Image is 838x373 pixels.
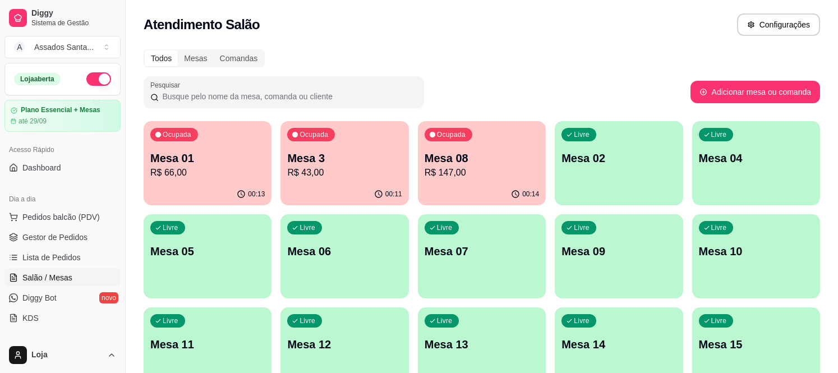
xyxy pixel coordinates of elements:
div: Dia a dia [4,190,121,208]
p: R$ 66,00 [150,166,265,179]
button: LivreMesa 04 [692,121,820,205]
span: Pedidos balcão (PDV) [22,211,100,223]
p: 00:14 [522,190,539,199]
p: Livre [574,130,590,139]
input: Pesquisar [159,91,417,102]
p: Mesa 05 [150,243,265,259]
p: Livre [574,223,590,232]
button: Loja [4,342,121,369]
a: Diggy Botnovo [4,289,121,307]
span: Gestor de Pedidos [22,232,88,243]
span: Salão / Mesas [22,272,72,283]
p: Mesa 08 [425,150,539,166]
button: OcupadaMesa 01R$ 66,0000:13 [144,121,271,205]
p: Mesa 02 [561,150,676,166]
p: Livre [300,316,315,325]
p: Livre [437,316,453,325]
label: Pesquisar [150,80,184,90]
p: Ocupada [300,130,328,139]
p: Livre [300,223,315,232]
span: Dashboard [22,162,61,173]
span: Sistema de Gestão [31,19,116,27]
p: R$ 43,00 [287,166,402,179]
button: LivreMesa 05 [144,214,271,298]
a: Gestor de Pedidos [4,228,121,246]
span: KDS [22,312,39,324]
p: Mesa 04 [699,150,813,166]
a: Lista de Pedidos [4,248,121,266]
a: KDS [4,309,121,327]
article: até 29/09 [19,117,47,126]
p: Ocupada [437,130,466,139]
p: Mesa 15 [699,337,813,352]
button: Configurações [737,13,820,36]
button: Adicionar mesa ou comanda [690,81,820,103]
p: Livre [437,223,453,232]
div: Loja aberta [14,73,61,85]
span: A [14,42,25,53]
button: OcupadaMesa 08R$ 147,0000:14 [418,121,546,205]
p: Ocupada [163,130,191,139]
h2: Atendimento Salão [144,16,260,34]
button: LivreMesa 10 [692,214,820,298]
article: Plano Essencial + Mesas [21,106,100,114]
span: Lista de Pedidos [22,252,81,263]
button: LivreMesa 09 [555,214,683,298]
p: 00:13 [248,190,265,199]
a: DiggySistema de Gestão [4,4,121,31]
button: Alterar Status [86,72,111,86]
p: Livre [163,223,178,232]
p: Mesa 14 [561,337,676,352]
span: Loja [31,350,103,360]
p: Mesa 3 [287,150,402,166]
p: Livre [711,316,727,325]
p: Livre [574,316,590,325]
p: 00:11 [385,190,402,199]
div: Todos [145,50,178,66]
button: Select a team [4,36,121,58]
span: Diggy [31,8,116,19]
a: Dashboard [4,159,121,177]
div: Comandas [214,50,264,66]
button: LivreMesa 07 [418,214,546,298]
span: Diggy Bot [22,292,57,303]
p: Mesa 10 [699,243,813,259]
div: Acesso Rápido [4,141,121,159]
button: Pedidos balcão (PDV) [4,208,121,226]
p: Mesa 09 [561,243,676,259]
a: Plano Essencial + Mesasaté 29/09 [4,100,121,132]
p: Mesa 07 [425,243,539,259]
button: LivreMesa 02 [555,121,683,205]
p: Livre [711,130,727,139]
div: Mesas [178,50,213,66]
button: LivreMesa 06 [280,214,408,298]
div: Assados Santa ... [34,42,94,53]
p: Livre [711,223,727,232]
p: Livre [163,316,178,325]
a: Salão / Mesas [4,269,121,287]
p: Mesa 13 [425,337,539,352]
p: Mesa 11 [150,337,265,352]
p: R$ 147,00 [425,166,539,179]
p: Mesa 01 [150,150,265,166]
p: Mesa 12 [287,337,402,352]
p: Mesa 06 [287,243,402,259]
button: OcupadaMesa 3R$ 43,0000:11 [280,121,408,205]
